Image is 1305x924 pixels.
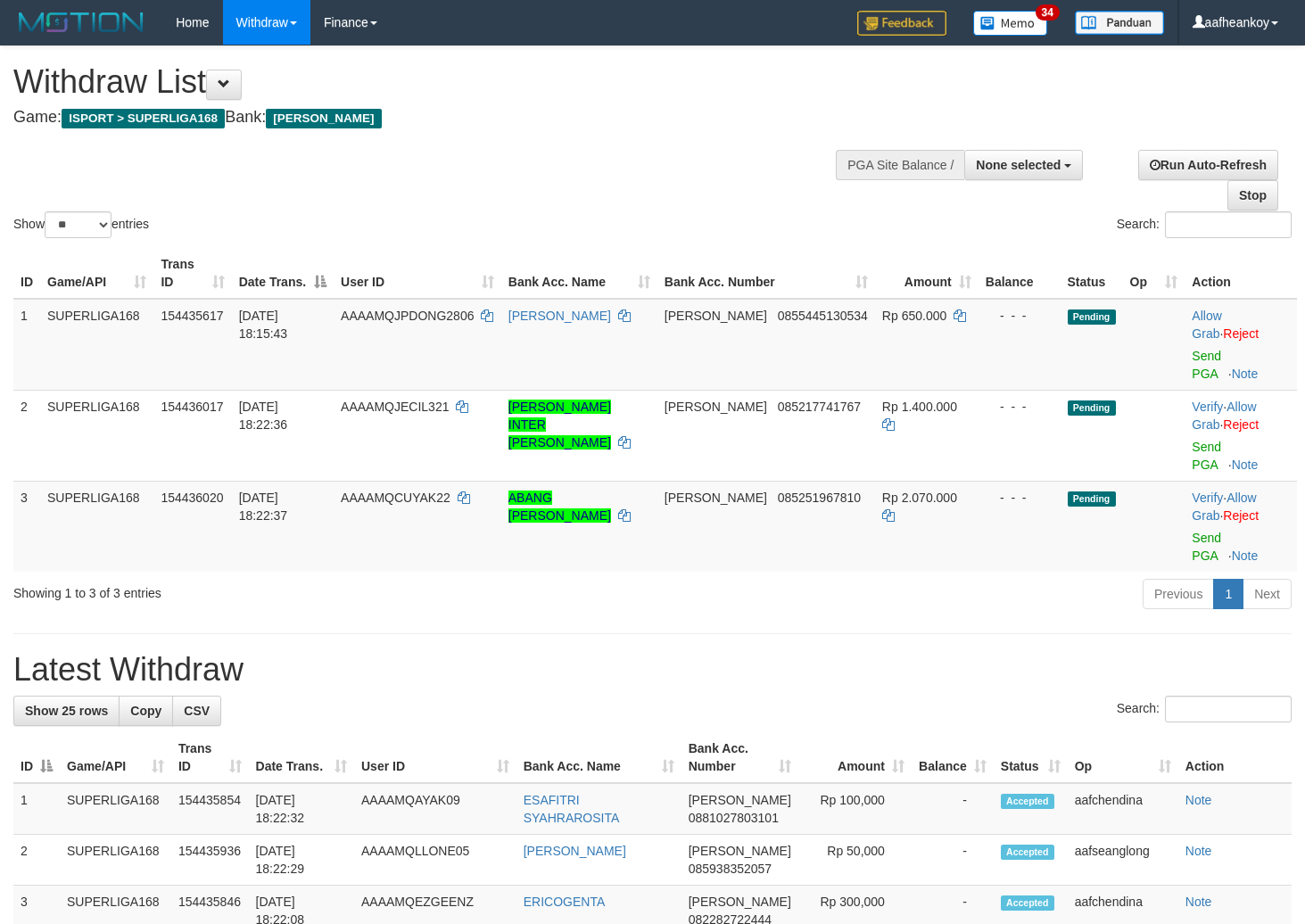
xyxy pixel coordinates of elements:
[40,299,153,391] td: SUPERLIGA168
[341,491,450,505] span: AAAAMQCUYAK22
[665,400,767,414] span: [PERSON_NAME]
[964,150,1083,180] button: None selected
[1068,309,1116,325] span: Pending
[976,158,1061,172] span: None selected
[13,9,149,36] img: MOTION_logo.png
[882,491,957,505] span: Rp 2.070.000
[778,309,868,323] span: Copy 0855445130534 to clipboard
[665,309,767,323] span: [PERSON_NAME]
[778,491,861,505] span: Copy 085251967810 to clipboard
[798,835,912,886] td: Rp 50,000
[1185,793,1212,807] a: Note
[249,732,354,783] th: Date Trans.: activate to sort column ascending
[171,783,249,835] td: 154435854
[1061,248,1123,299] th: Status
[836,150,964,180] div: PGA Site Balance /
[119,696,173,726] a: Copy
[1192,400,1223,414] a: Verify
[1036,4,1060,21] span: 34
[1143,579,1214,609] a: Previous
[13,783,60,835] td: 1
[1117,696,1292,722] label: Search:
[508,309,611,323] a: [PERSON_NAME]
[524,844,626,858] a: [PERSON_NAME]
[161,400,223,414] span: 154436017
[161,309,223,323] span: 154435617
[973,11,1048,36] img: Button%20Memo.svg
[1178,732,1292,783] th: Action
[266,109,381,128] span: [PERSON_NAME]
[1213,579,1243,609] a: 1
[1192,531,1221,563] a: Send PGA
[1185,844,1212,858] a: Note
[354,835,516,886] td: AAAAMQLLONE05
[1185,299,1297,391] td: ·
[40,390,153,481] td: SUPERLIGA168
[13,64,852,100] h1: Withdraw List
[857,11,946,36] img: Feedback.jpg
[882,400,957,414] span: Rp 1.400.000
[130,704,161,718] span: Copy
[1192,349,1221,381] a: Send PGA
[508,491,611,523] a: ABANG [PERSON_NAME]
[62,109,225,128] span: ISPORT > SUPERLIGA168
[171,732,249,783] th: Trans ID: activate to sort column ascending
[1138,150,1278,180] a: Run Auto-Refresh
[986,398,1053,416] div: - - -
[13,696,120,726] a: Show 25 rows
[689,793,791,807] span: [PERSON_NAME]
[1165,211,1292,238] input: Search:
[13,390,40,481] td: 2
[912,732,994,783] th: Balance: activate to sort column ascending
[1223,417,1259,432] a: Reject
[13,299,40,391] td: 1
[1192,400,1256,432] a: Allow Grab
[13,577,531,602] div: Showing 1 to 3 of 3 entries
[689,895,791,909] span: [PERSON_NAME]
[153,248,231,299] th: Trans ID: activate to sort column ascending
[1185,248,1297,299] th: Action
[172,696,221,726] a: CSV
[13,732,60,783] th: ID: activate to sort column descending
[778,400,861,414] span: Copy 085217741767 to clipboard
[1123,248,1185,299] th: Op: activate to sort column ascending
[239,400,288,432] span: [DATE] 18:22:36
[1068,491,1116,507] span: Pending
[1192,400,1256,432] span: ·
[1192,491,1256,523] a: Allow Grab
[1185,481,1297,572] td: · ·
[1185,895,1212,909] a: Note
[45,211,112,238] select: Showentries
[1068,783,1178,835] td: aafchendina
[354,783,516,835] td: AAAAMQAYAK09
[516,732,681,783] th: Bank Acc. Name: activate to sort column ascending
[239,491,288,523] span: [DATE] 18:22:37
[13,109,852,127] h4: Game: Bank:
[232,248,334,299] th: Date Trans.: activate to sort column descending
[1223,508,1259,523] a: Reject
[798,732,912,783] th: Amount: activate to sort column ascending
[1068,400,1116,416] span: Pending
[249,783,354,835] td: [DATE] 18:22:32
[13,835,60,886] td: 2
[1192,309,1223,341] span: ·
[875,248,979,299] th: Amount: activate to sort column ascending
[40,481,153,572] td: SUPERLIGA168
[13,211,149,238] label: Show entries
[1001,794,1054,809] span: Accepted
[1001,845,1054,860] span: Accepted
[882,309,946,323] span: Rp 650.000
[249,835,354,886] td: [DATE] 18:22:29
[1068,732,1178,783] th: Op: activate to sort column ascending
[501,248,657,299] th: Bank Acc. Name: activate to sort column ascending
[689,862,772,876] span: Copy 085938352057 to clipboard
[1227,180,1278,210] a: Stop
[798,783,912,835] td: Rp 100,000
[354,732,516,783] th: User ID: activate to sort column ascending
[60,783,171,835] td: SUPERLIGA168
[60,835,171,886] td: SUPERLIGA168
[1075,11,1164,35] img: panduan.png
[979,248,1061,299] th: Balance
[341,309,474,323] span: AAAAMQJPDONG2806
[40,248,153,299] th: Game/API: activate to sort column ascending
